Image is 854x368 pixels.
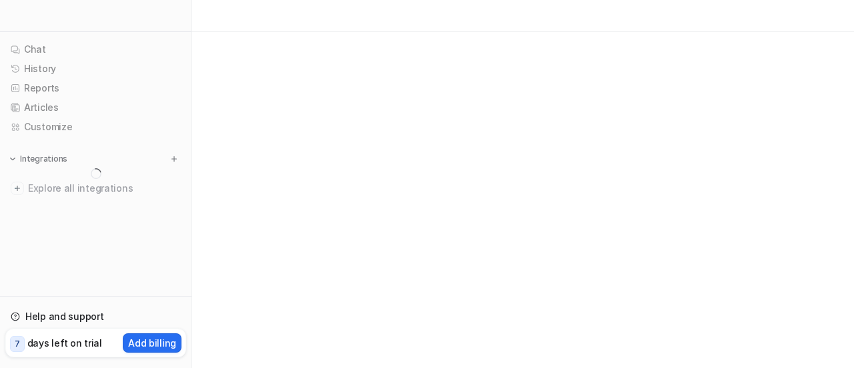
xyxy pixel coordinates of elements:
[5,59,186,78] a: History
[169,154,179,164] img: menu_add.svg
[15,338,20,350] p: 7
[28,178,181,199] span: Explore all integrations
[5,40,186,59] a: Chat
[5,307,186,326] a: Help and support
[5,179,186,198] a: Explore all integrations
[8,154,17,164] img: expand menu
[123,333,181,353] button: Add billing
[5,152,71,166] button: Integrations
[128,336,176,350] p: Add billing
[5,98,186,117] a: Articles
[20,154,67,164] p: Integrations
[27,336,102,350] p: days left on trial
[5,118,186,136] a: Customize
[5,79,186,98] a: Reports
[11,182,24,195] img: explore all integrations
